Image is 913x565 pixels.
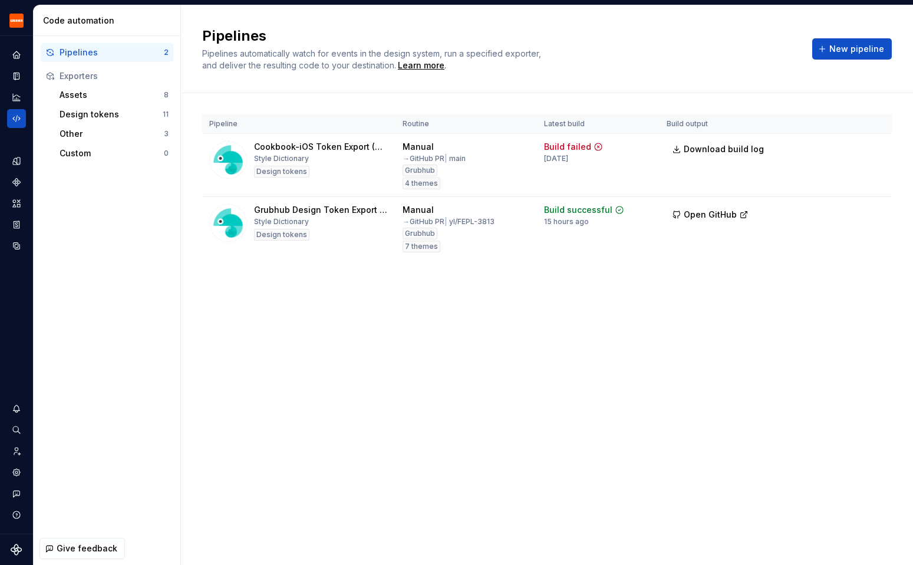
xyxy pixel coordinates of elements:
[7,194,26,213] a: Assets
[60,47,164,58] div: Pipelines
[7,152,26,170] a: Design tokens
[254,166,309,178] div: Design tokens
[684,209,737,221] span: Open GitHub
[60,147,164,159] div: Custom
[7,215,26,234] a: Storybook stories
[7,442,26,461] a: Invite team
[667,211,754,221] a: Open GitHub
[7,173,26,192] a: Components
[9,14,24,28] img: 4e8d6f31-f5cf-47b4-89aa-e4dec1dc0822.png
[60,109,163,120] div: Design tokens
[7,88,26,107] a: Analytics
[403,165,437,176] div: Grubhub
[55,105,173,124] button: Design tokens11
[60,70,169,82] div: Exporters
[403,154,466,163] div: → GitHub PR main
[667,139,772,160] button: Download build log
[202,48,543,70] span: Pipelines automatically watch for events in the design system, run a specified exporter, and deli...
[7,399,26,418] button: Notifications
[403,217,495,226] div: → GitHub PR yl/FEPL-3813
[164,129,169,139] div: 3
[398,60,444,71] a: Learn more
[7,109,26,128] a: Code automation
[254,217,309,226] div: Style Dictionary
[43,15,176,27] div: Code automation
[403,228,437,239] div: Grubhub
[254,204,388,216] div: Grubhub Design Token Export Pipeline
[812,38,892,60] button: New pipeline
[164,90,169,100] div: 8
[660,114,779,134] th: Build output
[544,204,612,216] div: Build successful
[405,242,438,251] span: 7 themes
[254,141,388,153] div: Cookbook-iOS Token Export (Manual)
[60,89,164,101] div: Assets
[11,544,22,556] svg: Supernova Logo
[254,229,309,241] div: Design tokens
[444,154,447,163] span: |
[55,86,173,104] button: Assets8
[163,110,169,119] div: 11
[164,149,169,158] div: 0
[444,217,447,226] span: |
[202,27,798,45] h2: Pipelines
[39,538,125,559] button: Give feedback
[55,124,173,143] button: Other3
[405,179,438,188] span: 4 themes
[57,543,117,554] span: Give feedback
[7,484,26,503] button: Contact support
[829,43,884,55] span: New pipeline
[7,236,26,255] a: Data sources
[403,141,434,153] div: Manual
[60,128,164,140] div: Other
[254,154,309,163] div: Style Dictionary
[7,421,26,439] button: Search ⌘K
[667,204,754,225] button: Open GitHub
[55,144,173,163] button: Custom0
[544,154,568,163] div: [DATE]
[164,48,169,57] div: 2
[403,204,434,216] div: Manual
[7,45,26,64] a: Home
[395,114,537,134] th: Routine
[7,67,26,86] a: Documentation
[41,43,173,62] button: Pipelines2
[7,463,26,482] a: Settings
[537,114,660,134] th: Latest build
[544,217,589,226] div: 15 hours ago
[396,61,446,70] span: .
[544,141,591,153] div: Build failed
[684,143,764,155] span: Download build log
[202,114,395,134] th: Pipeline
